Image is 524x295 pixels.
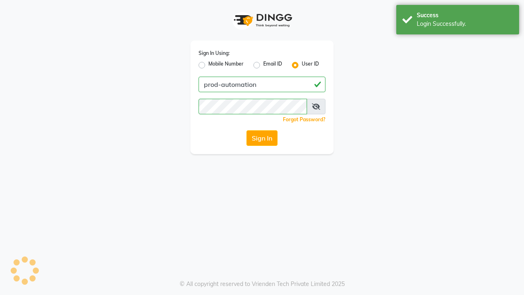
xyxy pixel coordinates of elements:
[246,130,278,146] button: Sign In
[199,77,325,92] input: Username
[302,60,319,70] label: User ID
[417,11,513,20] div: Success
[208,60,244,70] label: Mobile Number
[263,60,282,70] label: Email ID
[199,99,307,114] input: Username
[229,8,295,32] img: logo1.svg
[283,116,325,123] a: Forgot Password?
[199,50,230,57] label: Sign In Using:
[417,20,513,28] div: Login Successfully.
